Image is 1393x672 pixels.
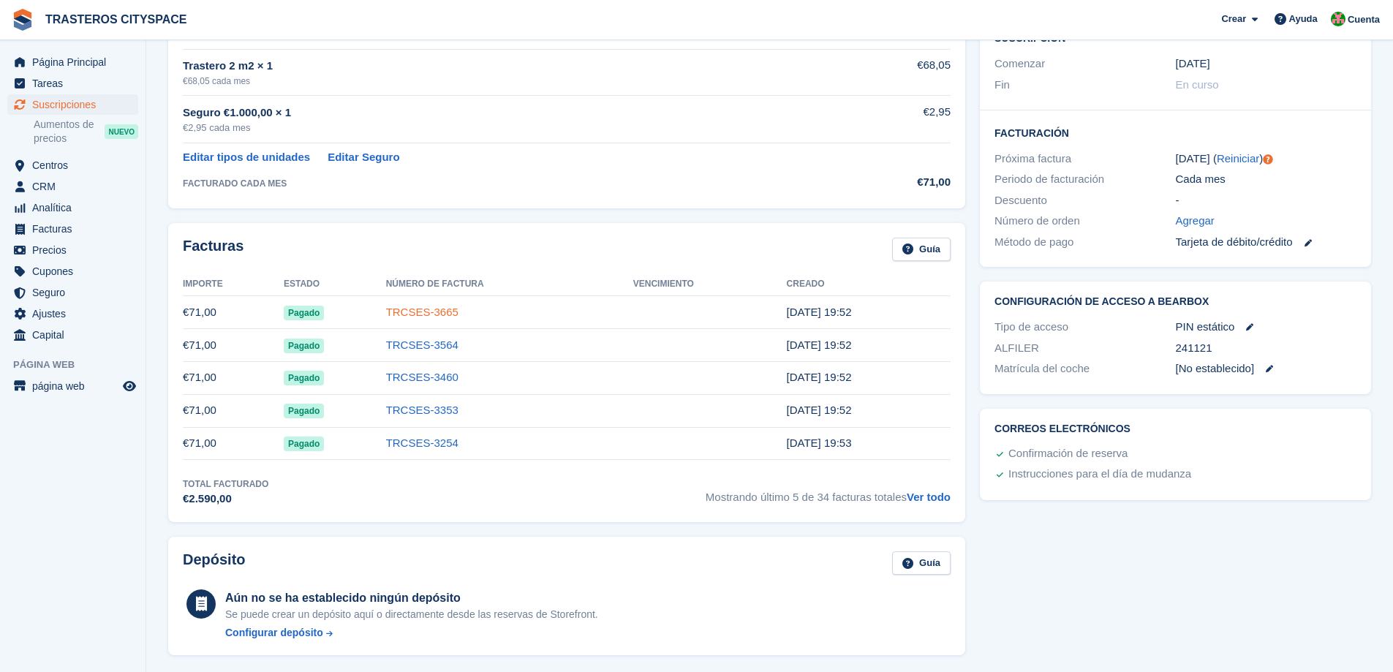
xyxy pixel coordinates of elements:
[32,261,120,282] span: Cupones
[183,58,847,75] div: Trastero 2 m2 × 1
[1176,151,1356,167] div: [DATE] ( )
[994,360,1175,377] div: Matrícula del coche
[1176,56,1210,72] time: 2022-11-16 23:00:00 UTC
[183,394,284,427] td: €71,00
[284,371,324,385] span: Pagado
[787,404,852,416] time: 2025-05-17 17:52:46 UTC
[892,238,951,262] a: Guía
[183,273,284,296] th: Importe
[284,404,324,418] span: Pagado
[994,151,1175,167] div: Próxima factura
[32,219,120,239] span: Facturas
[183,121,847,135] div: €2,95 cada mes
[32,176,120,197] span: CRM
[7,197,138,218] a: menu
[994,213,1175,230] div: Número de orden
[225,589,598,607] div: Aún no se ha establecido ningún depósito
[7,240,138,260] a: menu
[183,177,847,190] div: FACTURADO CADA MES
[386,371,458,383] a: TRCSES-3460
[1176,171,1356,188] div: Cada mes
[284,273,386,296] th: Estado
[284,437,324,451] span: Pagado
[994,125,1356,140] h2: Facturación
[284,306,324,320] span: Pagado
[183,296,284,329] td: €71,00
[1331,12,1345,26] img: CitySpace
[32,282,120,303] span: Seguro
[994,77,1175,94] div: Fin
[1176,340,1356,357] div: 241121
[7,325,138,345] a: menu
[34,118,105,146] span: Aumentos de precios
[892,551,951,575] a: Guía
[1008,466,1191,483] div: Instrucciones para el día de mudanza
[225,625,598,641] a: Configurar depósito
[787,371,852,383] time: 2025-06-17 17:52:36 UTC
[105,124,138,139] div: NUEVO
[994,192,1175,209] div: Descuento
[847,174,951,191] div: €71,00
[328,149,399,166] a: Editar Seguro
[1176,192,1356,209] div: -
[1348,12,1380,27] span: Cuenta
[32,197,120,218] span: Analítica
[386,273,633,296] th: Número de factura
[787,437,852,449] time: 2025-04-17 17:53:01 UTC
[39,7,193,31] a: TRASTEROS CITYSPACE
[183,329,284,362] td: €71,00
[386,339,458,351] a: TRCSES-3564
[183,75,847,88] div: €68,05 cada mes
[1176,213,1215,230] a: Agregar
[7,376,138,396] a: menú
[907,491,951,503] a: Ver todo
[32,303,120,324] span: Ajustes
[183,361,284,394] td: €71,00
[284,339,324,353] span: Pagado
[183,149,310,166] a: Editar tipos de unidades
[32,52,120,72] span: Página Principal
[1176,234,1356,251] div: Tarjeta de débito/crédito
[7,52,138,72] a: menu
[847,49,951,95] td: €68,05
[1261,153,1275,166] div: Tooltip anchor
[994,319,1175,336] div: Tipo de acceso
[183,477,268,491] div: Total facturado
[1008,445,1128,463] div: Confirmación de reserva
[7,261,138,282] a: menu
[7,303,138,324] a: menu
[7,219,138,239] a: menu
[7,73,138,94] a: menu
[183,491,268,507] div: €2.590,00
[386,306,458,318] a: TRCSES-3665
[386,404,458,416] a: TRCSES-3353
[994,340,1175,357] div: ALFILER
[12,9,34,31] img: stora-icon-8386f47178a22dfd0bd8f6a31ec36ba5ce8667c1dd55bd0f319d3a0aa187defe.svg
[32,94,120,115] span: Suscripciones
[7,282,138,303] a: menu
[34,117,138,146] a: Aumentos de precios NUEVO
[1176,78,1219,91] span: En curso
[183,105,847,121] div: Seguro €1.000,00 × 1
[183,427,284,460] td: €71,00
[994,234,1175,251] div: Método de pago
[994,423,1356,435] h2: Correos electrónicos
[706,477,951,507] span: Mostrando último 5 de 34 facturas totales
[787,339,852,351] time: 2025-07-17 17:52:29 UTC
[225,625,323,641] div: Configurar depósito
[1221,12,1246,26] span: Crear
[386,437,458,449] a: TRCSES-3254
[787,273,951,296] th: Creado
[32,376,120,396] span: página web
[994,56,1175,72] div: Comenzar
[847,96,951,143] td: €2,95
[121,377,138,395] a: Vista previa de la tienda
[994,296,1356,308] h2: Configuración de acceso a BearBox
[32,155,120,175] span: Centros
[787,306,852,318] time: 2025-08-17 17:52:51 UTC
[183,551,246,575] h2: Depósito
[7,176,138,197] a: menu
[7,94,138,115] a: menu
[1289,12,1318,26] span: Ayuda
[1217,152,1259,165] a: Reiniciar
